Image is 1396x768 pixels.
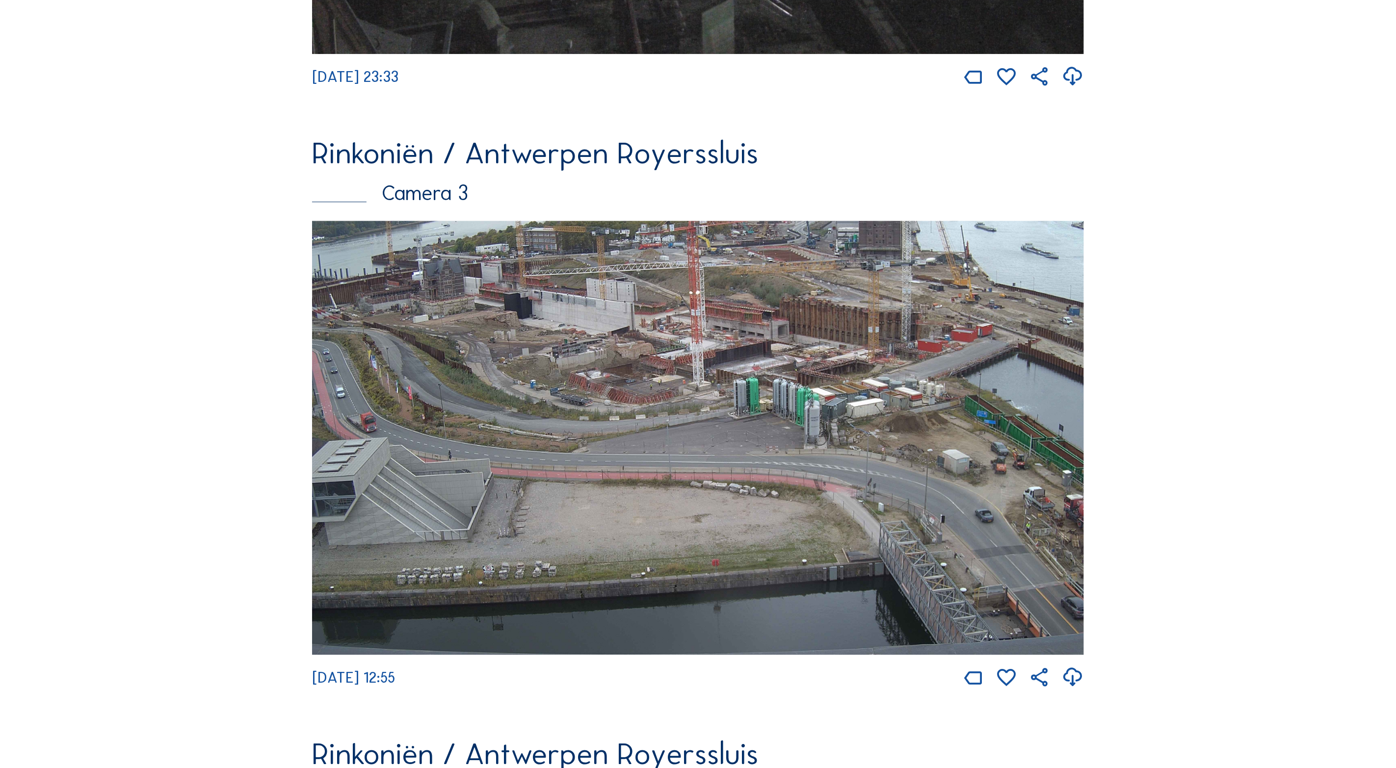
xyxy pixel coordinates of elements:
[312,182,1084,204] div: Camera 3
[312,221,1084,655] img: Image
[312,138,1084,168] div: Rinkoniën / Antwerpen Royerssluis
[312,668,395,687] span: [DATE] 12:55
[312,68,398,86] span: [DATE] 23:33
